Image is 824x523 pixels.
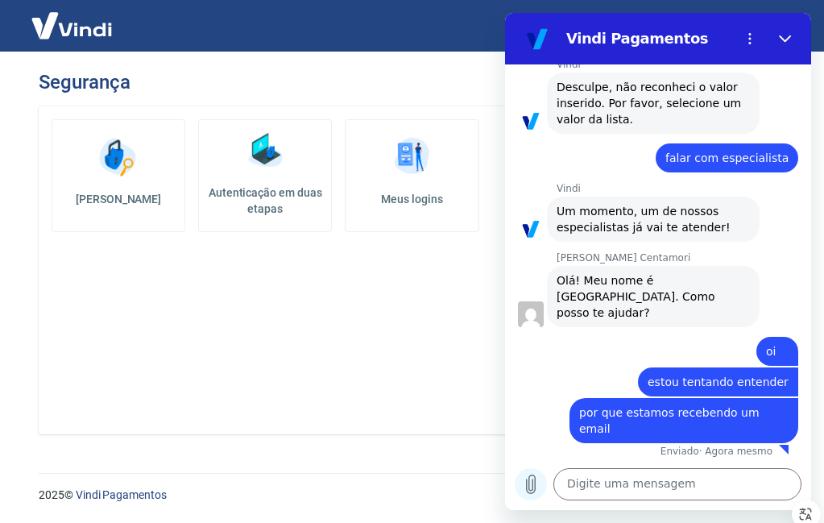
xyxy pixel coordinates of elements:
img: Meus logins [387,133,436,181]
img: Vindi [19,1,124,50]
h5: Meus logins [358,191,465,207]
iframe: Janela de mensagens [505,13,811,510]
img: Alterar senha [94,133,143,181]
p: 2025 © [39,487,785,504]
h5: [PERSON_NAME] [65,191,172,207]
a: [PERSON_NAME] [52,119,185,232]
a: Meus logins [345,119,478,232]
h3: Segurança [39,71,130,93]
a: Autenticação em duas etapas [198,119,332,232]
h5: Autenticação em duas etapas [205,185,325,217]
img: Autenticação em duas etapas [241,127,289,175]
a: Vindi Pagamentos [76,488,167,501]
